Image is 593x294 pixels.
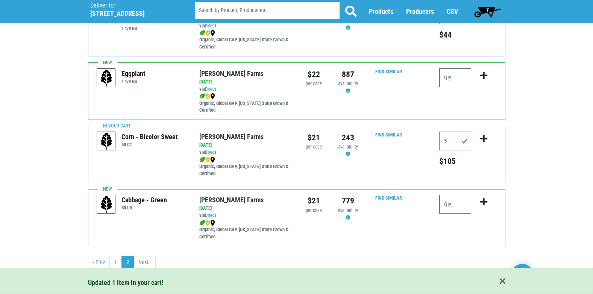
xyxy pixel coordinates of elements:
img: safety-e55c860ca8c00a9c171001a62a92dabd.png [205,220,210,226]
img: placeholder-variety-43d6402dacf2d531de610a020419775a.svg [97,132,116,151]
img: map_marker-0e94453035b3232a4d21701695807de9.png [210,157,215,163]
a: Direct [205,149,216,155]
img: map_marker-0e94453035b3232a4d21701695807de9.png [210,220,215,226]
h5: [STREET_ADDRESS] [90,9,176,18]
h6: 50 LB [121,205,167,211]
div: 243 [337,132,359,144]
img: leaf-e5c59151409436ccce96b2ca1b28e03c.png [199,93,205,99]
a: Producers [406,8,434,16]
span: 7 [486,7,489,13]
div: via [199,212,291,219]
nav: pager [88,256,505,269]
a: [PERSON_NAME] Farms [199,70,264,77]
img: safety-e55c860ca8c00a9c171001a62a92dabd.png [205,93,210,99]
img: placeholder-variety-43d6402dacf2d531de610a020419775a.svg [97,69,116,88]
div: 779 [337,195,359,207]
input: Qty [439,132,471,150]
h6: 50 CT [121,142,178,147]
img: leaf-e5c59151409436ccce96b2ca1b28e03c.png [199,157,205,163]
input: Qty [439,68,471,87]
div: $21 [302,195,325,207]
a: 2 [121,256,134,269]
a: [PERSON_NAME] Farms [199,133,264,141]
div: via [199,149,291,156]
div: per case [302,80,325,88]
div: 887 [337,68,359,80]
div: [DATE] [199,79,291,86]
div: $22 [302,68,325,80]
img: map_marker-0e94453035b3232a4d21701695807de9.png [210,30,215,36]
a: Products [369,8,393,16]
div: Organic, Global GAP, [US_STATE] State Grown & Certified [199,29,291,51]
div: Cabbage - Green [121,195,167,205]
img: safety-e55c860ca8c00a9c171001a62a92dabd.png [205,30,210,36]
div: Availability may be subject to change. [337,144,359,158]
img: placeholder-variety-43d6402dacf2d531de610a020419775a.svg [97,195,116,214]
div: per case [302,144,325,151]
div: Availability may be subject to change. [337,17,359,32]
a: Direct [205,23,216,29]
p: Deliver to: [90,2,176,9]
a: previous [88,256,110,269]
a: 1 [109,256,122,269]
h5: Total price [439,30,471,40]
h5: Total price [439,156,471,166]
div: Organic, Global GAP, [US_STATE] State Grown & Certified [199,93,291,114]
a: [PERSON_NAME] Farms [199,196,264,204]
div: per case [302,207,325,214]
a: CSV [447,8,458,16]
div: Eggplant [121,68,146,79]
a: Find Similar [375,132,402,138]
a: Find Similar [375,195,402,201]
img: leaf-e5c59151409436ccce96b2ca1b28e03c.png [199,220,205,226]
input: Qty [439,195,471,214]
a: Find Similar [375,69,402,74]
div: via [199,86,291,93]
input: Search by Product, Producer etc. [195,2,340,19]
div: Organic, Global GAP, [US_STATE] State Grown & Certified [199,156,291,177]
img: leaf-e5c59151409436ccce96b2ca1b28e03c.png [199,30,205,36]
img: map_marker-0e94453035b3232a4d21701695807de9.png [210,93,215,99]
div: via [199,23,291,30]
span: availability [338,81,358,86]
div: $21 [302,132,325,144]
div: Updated 1 item in your cart! [88,277,505,288]
span: availability [338,144,358,150]
img: safety-e55c860ca8c00a9c171001a62a92dabd.png [205,157,210,163]
a: 7 [471,4,504,19]
div: [DATE] [199,205,291,212]
h6: 1 1/9 BU [121,26,188,31]
div: Corn - Bicolor Sweet [121,132,178,142]
div: Organic, Global GAP, [US_STATE] State Grown & Certified [199,219,291,241]
span: availability [338,208,358,213]
div: [DATE] [199,142,291,149]
a: Direct [205,212,216,218]
a: Direct [205,86,216,92]
h6: 1 1/9 BU [121,79,146,84]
